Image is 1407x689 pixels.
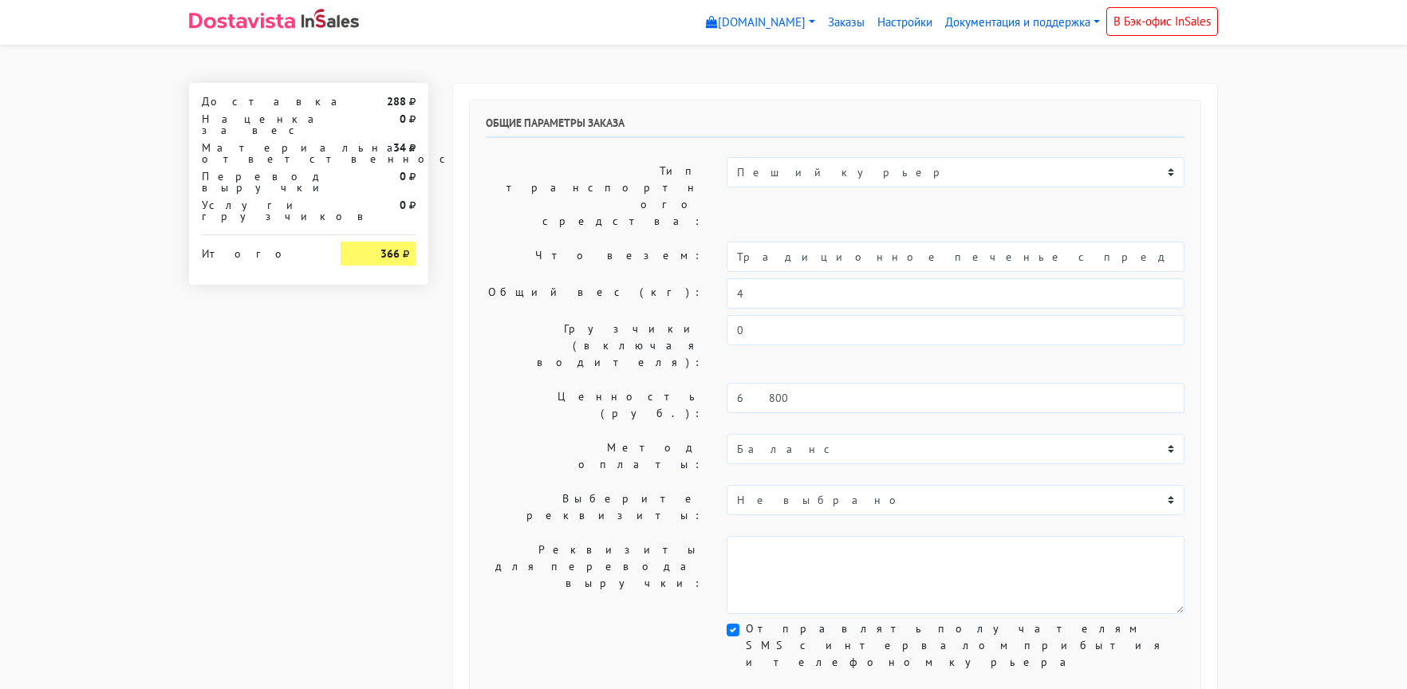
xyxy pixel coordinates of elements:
strong: 0 [400,169,406,183]
div: Перевод выручки [190,171,329,193]
label: Метод оплаты: [474,434,715,478]
div: Наценка за вес [190,113,329,136]
strong: 34 [393,140,406,155]
a: [DOMAIN_NAME] [700,7,822,38]
strong: 288 [387,94,406,108]
h6: Общие параметры заказа [486,116,1184,138]
img: InSales [301,9,359,28]
strong: 366 [380,246,400,261]
strong: 0 [400,198,406,212]
label: Ценность (руб.): [474,383,715,427]
a: Заказы [822,7,871,38]
a: Настройки [871,7,939,38]
label: Выберите реквизиты: [474,485,715,530]
strong: 0 [400,112,406,126]
label: Грузчики (включая водителя): [474,315,715,376]
label: Тип транспортного средства: [474,157,715,235]
label: Что везем: [474,242,715,272]
div: Доставка [190,96,329,107]
div: Материальная ответственность [190,142,329,164]
label: Отправлять получателям SMS с интервалом прибытия и телефоном курьера [746,620,1184,671]
label: Реквизиты для перевода выручки: [474,536,715,614]
div: Итого [202,242,317,259]
a: В Бэк-офис InSales [1106,7,1218,36]
img: Dostavista - срочная курьерская служба доставки [189,13,295,29]
label: Общий вес (кг): [474,278,715,309]
div: Услуги грузчиков [190,199,329,222]
a: Документация и поддержка [939,7,1106,38]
